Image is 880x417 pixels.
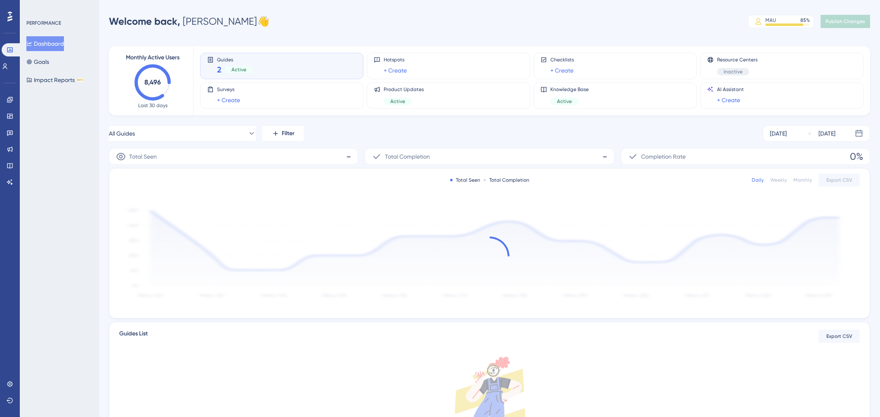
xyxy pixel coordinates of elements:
[550,56,574,63] span: Checklists
[717,95,740,105] a: + Create
[129,152,157,162] span: Total Seen
[821,15,870,28] button: Publish Changes
[850,150,863,163] span: 0%
[826,177,852,183] span: Export CSV
[109,15,180,27] span: Welcome back,
[109,15,269,28] div: [PERSON_NAME] 👋
[217,86,240,93] span: Surveys
[641,152,686,162] span: Completion Rate
[231,66,246,73] span: Active
[384,56,407,63] span: Hotspots
[144,78,161,86] text: 8,496
[550,66,573,75] a: + Create
[819,129,835,138] div: [DATE]
[826,333,852,340] span: Export CSV
[793,177,812,183] div: Monthly
[765,17,776,23] div: MAU
[26,54,49,69] button: Goals
[138,102,168,109] span: Last 30 days
[126,53,179,63] span: Monthly Active Users
[217,95,240,105] a: + Create
[450,177,480,183] div: Total Seen
[26,20,61,26] div: PERFORMANCE
[26,36,64,51] button: Dashboard
[262,125,304,142] button: Filter
[119,329,148,344] span: Guides List
[770,177,787,183] div: Weekly
[717,86,744,93] span: AI Assistant
[770,129,787,138] div: [DATE]
[819,330,860,343] button: Export CSV
[752,177,764,183] div: Daily
[484,177,529,183] div: Total Completion
[602,150,607,163] span: -
[346,150,351,163] span: -
[800,17,810,23] div: 85 %
[217,56,253,62] span: Guides
[557,98,572,105] span: Active
[550,86,589,93] span: Knowledge Base
[26,73,84,87] button: Impact ReportsBETA
[109,125,256,142] button: All Guides
[385,152,430,162] span: Total Completion
[384,66,407,75] a: + Create
[724,68,743,75] span: Inactive
[390,98,405,105] span: Active
[109,129,135,138] span: All Guides
[217,64,222,75] span: 2
[826,18,865,25] span: Publish Changes
[384,86,424,93] span: Product Updates
[282,129,295,138] span: Filter
[819,173,860,187] button: Export CSV
[717,56,757,63] span: Resource Centers
[76,78,84,82] div: BETA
